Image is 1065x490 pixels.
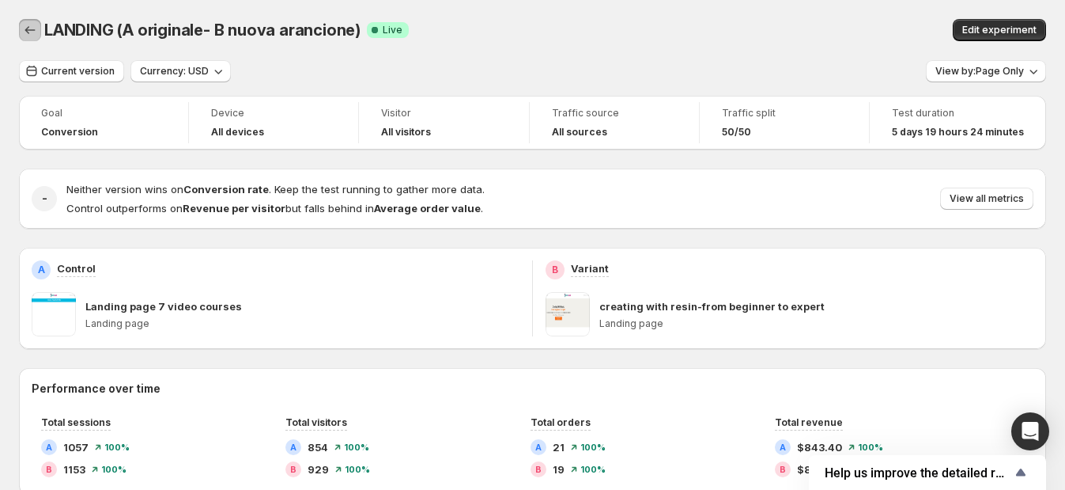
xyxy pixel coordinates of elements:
[722,126,751,139] span: 50/50
[722,105,847,140] a: Traffic split50/50
[41,416,111,428] span: Total sessions
[85,317,519,330] p: Landing page
[211,107,336,120] span: Device
[552,105,677,140] a: Traffic sourceAll sources
[19,19,41,41] button: Back
[46,443,52,452] h2: A
[892,126,1024,139] span: 5 days 19 hours 24 minutes
[780,465,786,474] h2: B
[374,202,481,215] strong: Average order value
[580,443,606,452] span: 100 %
[32,292,76,336] img: Landing page 7 video courses
[41,107,166,120] span: Goal
[183,202,285,215] strong: Revenue per visitor
[211,126,264,139] h4: All devices
[42,191,47,207] h2: -
[183,183,269,196] strong: Conversion rate
[41,105,166,140] a: GoalConversion
[308,462,329,477] span: 929
[32,381,1033,397] h2: Performance over time
[535,465,542,474] h2: B
[85,298,242,314] p: Landing page 7 video courses
[63,462,85,477] span: 1153
[38,264,45,276] h2: A
[546,292,590,336] img: creating with resin-from beginner to expert
[552,264,558,276] h2: B
[950,192,1024,205] span: View all metrics
[57,260,96,276] p: Control
[285,416,347,428] span: Total visitors
[66,202,483,215] span: Control outperforms on but falls behind in .
[535,443,542,452] h2: A
[381,126,431,139] h4: All visitors
[599,298,825,314] p: creating with resin-from beginner to expert
[571,260,609,276] p: Variant
[962,24,1037,36] span: Edit experiment
[940,188,1033,210] button: View all metrics
[381,105,506,140] a: VisitorAll visitors
[1011,412,1049,450] div: Open Intercom Messenger
[63,439,89,455] span: 1057
[41,65,115,78] span: Current version
[104,443,130,452] span: 100 %
[926,60,1046,82] button: View by:Page Only
[19,60,124,82] button: Current version
[892,107,1024,120] span: Test duration
[383,24,402,36] span: Live
[858,443,883,452] span: 100 %
[599,317,1033,330] p: Landing page
[66,183,485,196] span: Neither version wins on . Keep the test running to gather more data.
[308,439,328,455] span: 854
[552,126,607,139] h4: All sources
[211,105,336,140] a: DeviceAll devices
[553,439,565,455] span: 21
[580,465,606,474] span: 100 %
[531,416,591,428] span: Total orders
[797,462,842,477] span: $834.68
[140,65,209,78] span: Currency: USD
[722,107,847,120] span: Traffic split
[797,439,842,455] span: $843.40
[46,465,52,474] h2: B
[344,443,369,452] span: 100 %
[780,443,786,452] h2: A
[953,19,1046,41] button: Edit experiment
[41,126,98,139] span: Conversion
[825,465,1011,481] span: Help us improve the detailed report for A/B campaigns
[130,60,231,82] button: Currency: USD
[290,443,296,452] h2: A
[935,65,1024,78] span: View by: Page Only
[892,105,1024,140] a: Test duration5 days 19 hours 24 minutes
[825,463,1030,482] button: Show survey - Help us improve the detailed report for A/B campaigns
[345,465,370,474] span: 100 %
[381,107,506,120] span: Visitor
[553,462,565,477] span: 19
[775,416,843,428] span: Total revenue
[290,465,296,474] h2: B
[44,21,361,40] span: LANDING (A originale- B nuova arancione)
[552,107,677,120] span: Traffic source
[101,465,127,474] span: 100 %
